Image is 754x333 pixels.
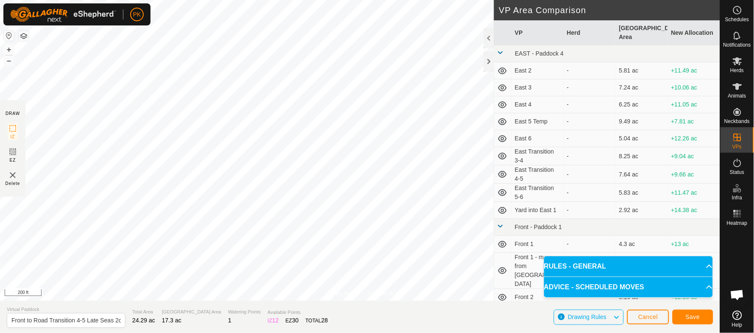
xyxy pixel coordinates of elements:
span: 1 [228,317,232,324]
td: +12.45 ac [668,253,720,289]
td: Front 1 - move from [GEOGRAPHIC_DATA] [512,253,564,289]
td: +11.47 ac [668,184,720,202]
div: - [567,83,612,92]
button: + [4,45,14,55]
td: 5.81 ac [616,62,668,79]
span: IZ [11,134,15,140]
div: - [567,100,612,109]
td: 4.84 ac [616,253,668,289]
span: Drawing Rules [568,313,606,320]
button: Map Layers [19,31,29,41]
td: +10.06 ac [668,79,720,96]
button: Save [673,310,713,325]
td: East Transition 3-4 [512,147,564,165]
div: - [567,66,612,75]
div: EZ [285,316,299,325]
span: Watering Points [228,308,261,316]
th: VP [512,20,564,45]
span: ADVICE - SCHEDULED MOVES [544,282,644,292]
td: +7.81 ac [668,113,720,130]
td: 5.83 ac [616,184,668,202]
span: Animals [728,93,746,98]
td: +9.04 ac [668,147,720,165]
span: Total Area [132,308,155,316]
span: Virtual Paddock [7,306,126,313]
div: IZ [268,316,279,325]
td: +12.26 ac [668,130,720,147]
span: Status [730,170,744,175]
td: +14.38 ac [668,202,720,219]
span: EAST - Paddock 4 [515,50,564,57]
td: +11.05 ac [668,96,720,113]
span: Save [686,313,700,320]
td: 8.25 ac [616,147,668,165]
td: East 5 Temp [512,113,564,130]
p-accordion-header: ADVICE - SCHEDULED MOVES [544,277,713,297]
td: East 4 [512,96,564,113]
a: Contact Us [369,290,394,297]
button: Cancel [627,310,669,325]
td: 9.49 ac [616,113,668,130]
div: - [567,152,612,161]
span: Heatmap [727,221,748,226]
span: Neckbands [724,119,750,124]
span: Herds [730,68,744,73]
span: RULES - GENERAL [544,261,606,271]
p-accordion-header: RULES - GENERAL [544,256,713,277]
td: 7.64 ac [616,165,668,184]
div: - [567,170,612,179]
span: Front - Paddock 1 [515,224,562,230]
td: 6.25 ac [616,96,668,113]
div: - [567,188,612,197]
h2: VP Area Comparison [499,5,720,15]
td: Front 2 [512,289,564,306]
button: – [4,56,14,66]
div: Open chat [725,282,750,308]
td: East 3 [512,79,564,96]
td: 5.04 ac [616,130,668,147]
span: 28 [321,317,328,324]
a: Help [720,307,754,331]
span: VPs [732,144,742,149]
td: 7.24 ac [616,79,668,96]
td: 2.92 ac [616,202,668,219]
span: Help [732,322,743,327]
td: +11.49 ac [668,62,720,79]
span: Notifications [723,42,751,48]
span: Available Points [268,309,328,316]
div: - [567,240,612,249]
span: PK [133,10,141,19]
td: East 6 [512,130,564,147]
span: Delete [6,180,20,187]
span: EZ [10,157,16,163]
div: - [567,206,612,215]
td: +13 ac [668,236,720,253]
span: Cancel [638,313,658,320]
td: East Transition 5-6 [512,184,564,202]
td: Yard into East 1 [512,202,564,219]
td: East Transition 4-5 [512,165,564,184]
th: New Allocation [668,20,720,45]
div: TOTAL [305,316,328,325]
td: 4.3 ac [616,236,668,253]
span: 12 [272,317,279,324]
span: Schedules [725,17,749,22]
a: Privacy Policy [327,290,358,297]
th: [GEOGRAPHIC_DATA] Area [616,20,668,45]
span: Infra [732,195,742,200]
span: 24.29 ac [132,317,155,324]
span: 17.3 ac [162,317,182,324]
div: - [567,117,612,126]
span: 30 [292,317,299,324]
th: Herd [564,20,616,45]
div: - [567,134,612,143]
span: [GEOGRAPHIC_DATA] Area [162,308,221,316]
td: Front 1 [512,236,564,253]
td: East 2 [512,62,564,79]
td: +9.66 ac [668,165,720,184]
div: DRAW [6,110,20,117]
img: Gallagher Logo [10,7,116,22]
button: Reset Map [4,31,14,41]
img: VP [8,170,18,180]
